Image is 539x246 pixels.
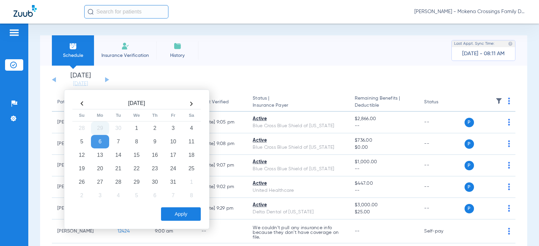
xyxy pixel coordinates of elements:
img: group-dot-blue.svg [508,183,510,190]
img: History [173,42,182,50]
span: P [465,118,474,127]
span: -- [355,187,413,194]
span: -- [355,166,413,173]
span: P [465,139,474,149]
th: Remaining Benefits | [349,93,419,112]
div: Active [253,137,344,144]
img: group-dot-blue.svg [508,205,510,212]
div: Delta Dental of [US_STATE] [253,209,344,216]
span: 12424 [118,229,130,234]
img: filter.svg [496,98,502,104]
td: [DATE] 9:07 PM [196,155,248,176]
div: Active [253,202,344,209]
li: [DATE] [60,72,101,87]
span: $3,000.00 [355,202,413,209]
td: -- [196,219,248,243]
td: -- [419,176,464,198]
div: Last Verified [201,99,242,106]
span: P [465,182,474,192]
button: Apply [161,207,201,221]
span: History [161,52,193,59]
a: [DATE] [60,80,101,87]
td: [DATE] 9:08 PM [196,133,248,155]
span: $447.00 [355,180,413,187]
img: Zuub Logo [13,5,37,17]
td: Self-pay [419,219,464,243]
div: Blue Cross Blue Shield of [US_STATE] [253,122,344,130]
td: -- [419,155,464,176]
span: $1,000.00 [355,159,413,166]
div: Patient Name [57,99,107,106]
td: -- [419,133,464,155]
span: -- [355,229,360,234]
th: [DATE] [91,98,182,109]
span: -- [355,122,413,130]
span: Deductible [355,102,413,109]
img: Search Icon [88,9,94,15]
span: P [465,204,474,213]
th: Status | [247,93,349,112]
td: [DATE] 9:05 PM [196,112,248,133]
span: $2,866.00 [355,115,413,122]
td: [PERSON_NAME] [52,219,112,243]
img: group-dot-blue.svg [508,162,510,169]
td: -- [419,112,464,133]
div: Active [253,159,344,166]
div: United Healthcare [253,187,344,194]
span: Insurance Payer [253,102,344,109]
th: Status [419,93,464,112]
span: $25.00 [355,209,413,216]
span: $0.00 [355,144,413,151]
div: Last Verified [201,99,229,106]
td: [DATE] 9:02 PM [196,176,248,198]
div: Active [253,180,344,187]
img: group-dot-blue.svg [508,98,510,104]
img: hamburger-icon [9,29,20,37]
td: [DATE] 9:29 PM [196,198,248,219]
p: We couldn’t pull any insurance info because they don’t have coverage on file. [253,225,344,240]
img: group-dot-blue.svg [508,140,510,147]
span: P [465,161,474,170]
span: [PERSON_NAME] - Mokena Crossings Family Dental [414,8,526,15]
img: group-dot-blue.svg [508,119,510,126]
span: $736.00 [355,137,413,144]
div: Active [253,115,344,122]
span: Schedule [57,52,89,59]
img: Schedule [69,42,77,50]
img: group-dot-blue.svg [508,228,510,235]
div: Blue Cross Blue Shield of [US_STATE] [253,144,344,151]
span: Last Appt. Sync Time: [454,40,495,47]
div: Patient Name [57,99,87,106]
img: last sync help info [508,41,513,46]
input: Search for patients [84,5,168,19]
img: Manual Insurance Verification [121,42,129,50]
div: Blue Cross Blue Shield of [US_STATE] [253,166,344,173]
td: -- [419,198,464,219]
span: [DATE] - 08:11 AM [462,50,505,57]
span: Insurance Verification [99,52,151,59]
td: 9:00 AM [150,219,196,243]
